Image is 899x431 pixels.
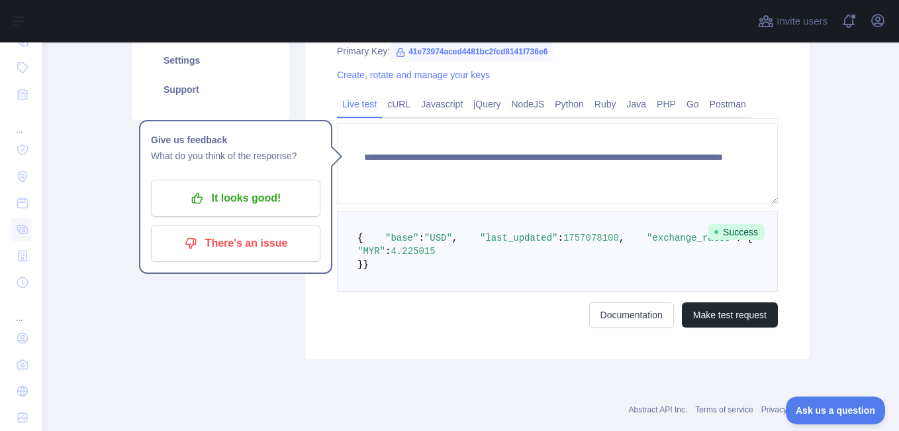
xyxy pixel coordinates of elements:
a: Terms of service [695,405,753,414]
a: Settings [148,46,273,75]
div: ... [11,297,32,324]
p: There's an issue [161,232,310,255]
span: "base" [385,233,418,243]
a: cURL [382,93,416,115]
span: : [418,233,424,243]
p: It looks good! [161,187,310,210]
span: } [363,259,368,270]
div: Primary Key: [337,44,778,58]
div: ... [11,109,32,135]
span: } [357,259,363,270]
span: : [385,246,391,257]
a: Postman [704,93,751,115]
a: Privacy policy [761,405,810,414]
iframe: Toggle Customer Support [786,397,886,424]
a: Javascript [416,93,468,115]
span: , [452,233,457,243]
button: There's an issue [151,225,320,262]
span: 41e73974aced4481bc2fcd8141f736e6 [390,42,553,62]
span: { [357,233,363,243]
span: 4.225015 [391,246,435,257]
a: Java [622,93,652,115]
span: "exchange_rates" [647,233,735,243]
a: Python [549,93,589,115]
span: "MYR" [357,246,385,257]
a: jQuery [468,93,506,115]
a: Documentation [589,302,674,328]
a: Live test [337,93,382,115]
a: Abstract API Inc. [629,405,688,414]
span: , [619,233,624,243]
a: Go [681,93,704,115]
p: What do you think of the response? [151,148,320,164]
h1: Give us feedback [151,132,320,148]
a: PHP [651,93,681,115]
span: 1757078100 [563,233,619,243]
a: Create, rotate and manage your keys [337,70,490,80]
a: NodeJS [506,93,549,115]
span: : [558,233,563,243]
span: Success [708,224,765,240]
span: "last_updated" [480,233,558,243]
button: Make test request [682,302,778,328]
a: Ruby [589,93,622,115]
button: It looks good! [151,180,320,217]
span: "USD" [424,233,452,243]
button: Invite users [755,11,830,32]
span: Invite users [777,14,828,29]
a: Support [148,75,273,104]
